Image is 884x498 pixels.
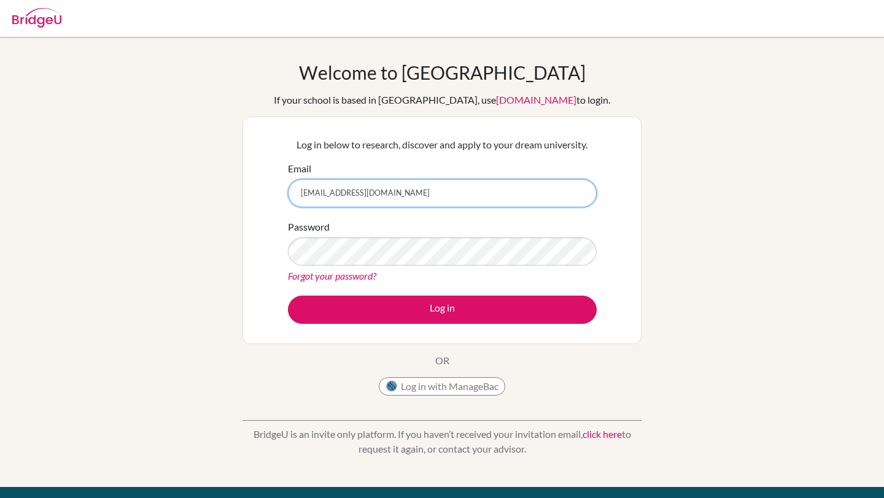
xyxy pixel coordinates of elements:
p: BridgeU is an invite only platform. If you haven’t received your invitation email, to request it ... [242,427,642,456]
button: Log in with ManageBac [379,377,505,396]
img: Bridge-U [12,8,61,28]
label: Email [288,161,311,176]
label: Password [288,220,330,234]
button: Log in [288,296,597,324]
a: click here [583,428,622,440]
h1: Welcome to [GEOGRAPHIC_DATA] [299,61,586,83]
div: If your school is based in [GEOGRAPHIC_DATA], use to login. [274,93,610,107]
p: OR [435,353,449,368]
p: Log in below to research, discover and apply to your dream university. [288,137,597,152]
a: [DOMAIN_NAME] [496,94,576,105]
a: Forgot your password? [288,270,376,282]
